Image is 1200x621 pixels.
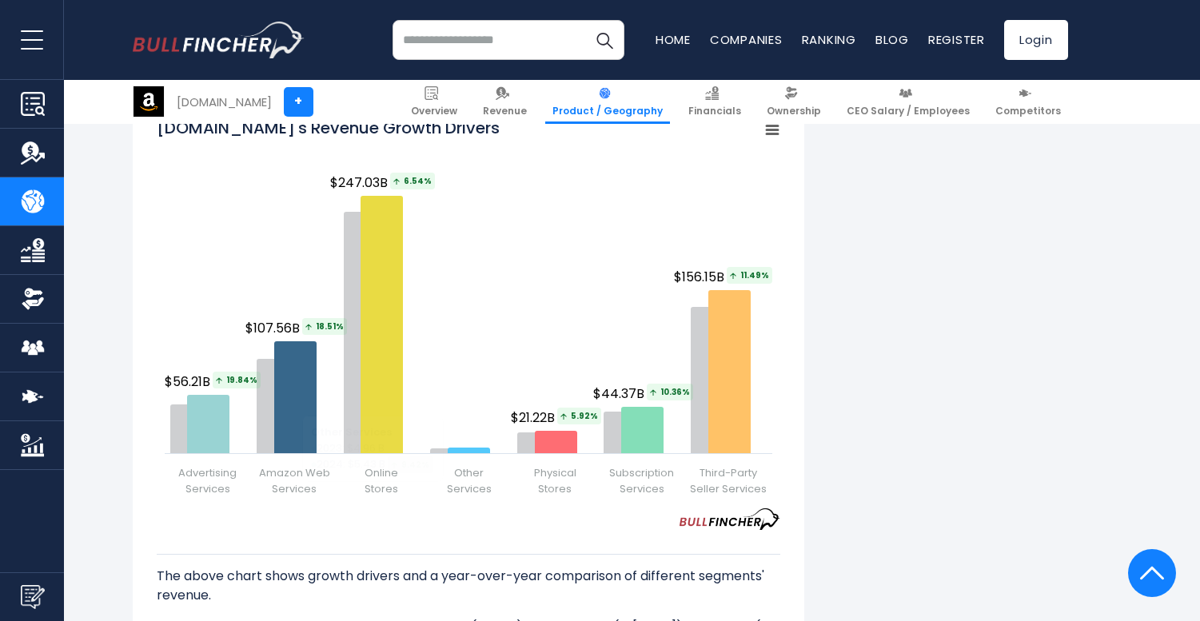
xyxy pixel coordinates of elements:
a: Financials [681,80,748,124]
span: Other Services [447,465,492,497]
span: Online Stores [365,465,398,497]
a: Login [1004,20,1068,60]
span: Third-Party Seller Services [688,465,770,497]
span: $44.37B [593,384,696,404]
span: $56.21B [165,372,263,392]
span: $21.22B [511,408,604,428]
a: Ownership [759,80,828,124]
span: 19.84% [213,372,261,388]
a: Overview [404,80,464,124]
span: 6.54% [390,173,435,189]
span: CEO Salary / Employees [847,105,970,117]
span: Subscription Services [600,465,683,497]
a: Blog [875,31,909,48]
tspan: [DOMAIN_NAME]'s Revenue Growth Drivers [157,117,500,139]
a: Register [928,31,985,48]
span: $107.56B [245,318,349,338]
button: Search [584,20,624,60]
p: The above chart shows growth drivers and a year-over-year comparison of different segments' revenue. [157,567,780,605]
span: $156.15B [674,267,775,287]
span: Revenue [483,105,527,117]
a: + [284,87,313,117]
a: Revenue [476,80,534,124]
span: Financials [688,105,741,117]
svg: Amazon.com's Revenue Growth Drivers [157,109,780,508]
span: Ownership [767,105,821,117]
span: 5.92% [557,408,601,424]
a: Companies [710,31,783,48]
a: Ranking [802,31,856,48]
span: Overview [411,105,457,117]
span: Product / Geography [552,105,663,117]
span: 11.49% [727,267,772,284]
img: Ownership [21,287,45,311]
span: 10.36% [647,384,693,400]
div: [DOMAIN_NAME] [177,93,272,111]
span: 18.51% [302,318,347,335]
span: Competitors [995,105,1061,117]
img: bullfincher logo [133,22,305,58]
a: Go to homepage [133,22,305,58]
a: Product / Geography [545,80,670,124]
img: AMZN logo [134,86,164,117]
a: CEO Salary / Employees [839,80,977,124]
a: Home [656,31,691,48]
a: Competitors [988,80,1068,124]
span: Amazon Web Services [253,465,336,497]
span: Physical Stores [534,465,576,497]
span: $247.03B [330,173,437,193]
span: Advertising Services [166,465,249,497]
